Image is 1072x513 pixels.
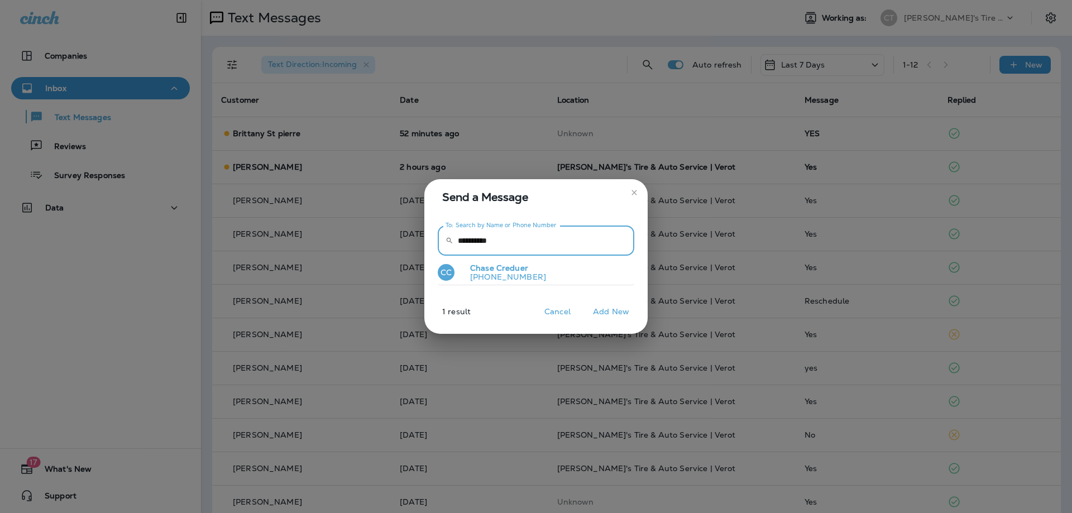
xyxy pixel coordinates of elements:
span: Send a Message [442,188,634,206]
label: To: Search by Name or Phone Number [446,221,557,229]
p: [PHONE_NUMBER] [461,272,546,281]
span: Chase [470,263,494,273]
button: CCChase Creduer[PHONE_NUMBER] [438,260,634,286]
button: Cancel [537,303,578,320]
button: close [625,184,643,202]
span: Creduer [496,263,528,273]
p: 1 result [420,307,471,325]
div: CC [438,264,454,281]
button: Add New [587,303,635,320]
